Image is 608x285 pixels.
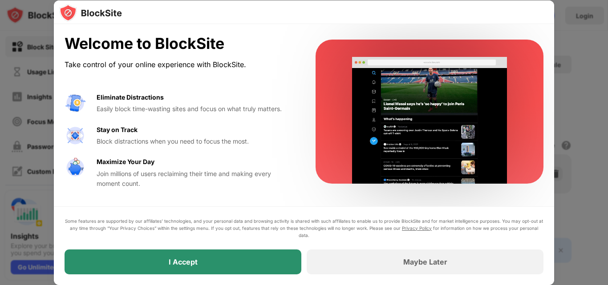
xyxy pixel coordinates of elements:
[97,136,294,146] div: Block distractions when you need to focus the most.
[97,125,138,135] div: Stay on Track
[403,257,447,266] div: Maybe Later
[59,4,122,22] img: logo-blocksite.svg
[65,35,294,53] div: Welcome to BlockSite
[169,257,198,266] div: I Accept
[65,125,86,146] img: value-focus.svg
[97,104,294,114] div: Easily block time-wasting sites and focus on what truly matters.
[402,225,432,231] a: Privacy Policy
[65,58,294,71] div: Take control of your online experience with BlockSite.
[65,157,86,178] img: value-safe-time.svg
[65,217,543,239] div: Some features are supported by our affiliates’ technologies, and your personal data and browsing ...
[97,92,164,102] div: Eliminate Distractions
[97,169,294,189] div: Join millions of users reclaiming their time and making every moment count.
[97,157,154,167] div: Maximize Your Day
[65,92,86,114] img: value-avoid-distractions.svg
